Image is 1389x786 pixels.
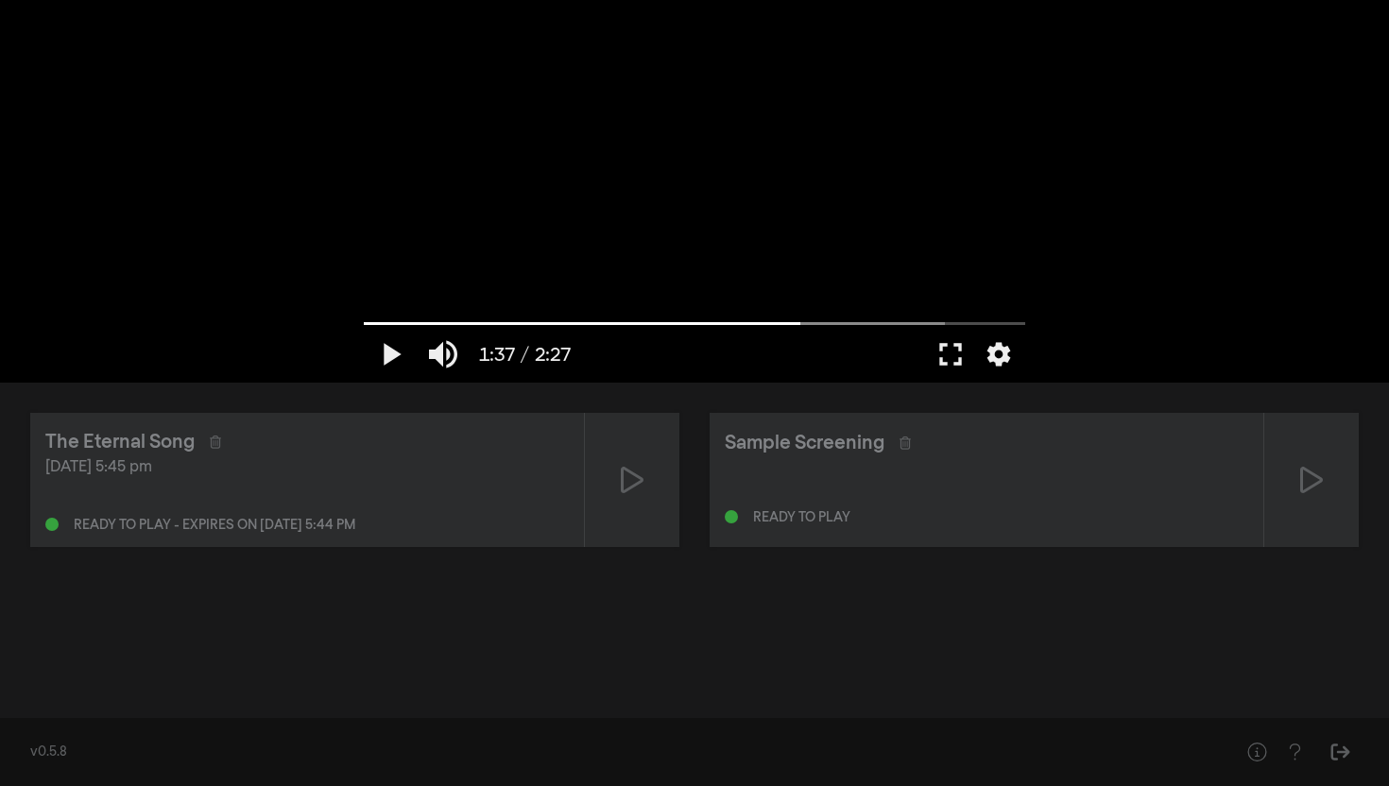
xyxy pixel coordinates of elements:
[924,326,977,383] button: Full screen
[977,326,1020,383] button: More settings
[753,511,850,524] div: Ready to play
[417,326,470,383] button: Mute
[1276,733,1313,771] button: Help
[1238,733,1276,771] button: Help
[45,428,195,456] div: The Eternal Song
[364,326,417,383] button: Play
[470,326,580,383] button: 1:37 / 2:27
[725,429,884,457] div: Sample Screening
[45,456,569,479] div: [DATE] 5:45 pm
[1321,733,1359,771] button: Sign Out
[74,519,355,532] div: Ready to play - expires on [DATE] 5:44 pm
[30,743,1200,762] div: v0.5.8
